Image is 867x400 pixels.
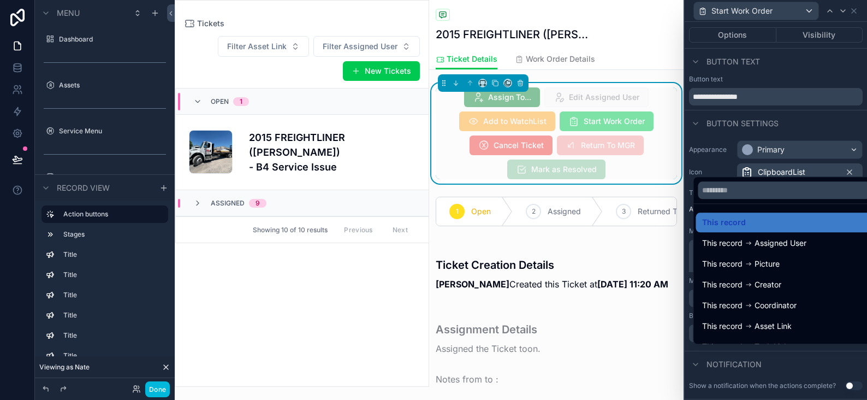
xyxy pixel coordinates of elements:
[702,237,743,250] span: This record
[59,127,162,136] label: Service Menu
[702,257,743,270] span: This record
[755,299,797,312] span: Coordinator
[39,363,90,372] span: Viewing as Nate
[211,97,229,106] span: Open
[35,201,175,361] div: scrollable content
[63,270,159,279] label: Title
[436,27,595,42] h1: 2015 FREIGHTLINER ([PERSON_NAME]) - B4 Service Issue
[702,320,743,333] span: This record
[57,183,110,193] span: Record view
[253,226,328,234] span: Showing 10 of 10 results
[63,250,159,259] label: Title
[184,18,224,29] a: Tickets
[211,199,245,208] span: Assigned
[249,130,415,174] h4: 2015 FREIGHTLINER ([PERSON_NAME]) - B4 Service Issue
[702,299,743,312] span: This record
[755,237,806,250] span: Assigned User
[702,278,743,291] span: This record
[145,381,170,397] button: Done
[755,340,788,354] span: Task Link
[323,41,397,52] span: Filter Assigned User
[63,351,159,360] label: Title
[256,199,260,208] div: 9
[755,278,781,291] span: Creator
[197,18,224,29] span: Tickets
[240,97,242,106] div: 1
[176,115,429,190] a: 2015 FREIGHTLINER ([PERSON_NAME]) - B4 Service Issue
[59,173,162,181] label: Record Database
[63,331,159,340] label: Title
[702,340,743,354] span: This record
[63,291,159,299] label: Title
[59,35,162,44] label: Dashboard
[218,36,309,57] button: Select Button
[755,257,780,270] span: Picture
[702,216,746,229] span: This record
[63,230,159,239] label: Stages
[57,8,80,19] span: Menu
[436,49,497,70] a: Ticket Details
[526,54,595,64] span: Work Order Details
[59,81,162,90] label: Assets
[515,49,595,71] a: Work Order Details
[755,320,792,333] span: Asset Link
[343,61,420,81] button: New Tickets
[313,36,420,57] button: Select Button
[447,54,497,64] span: Ticket Details
[63,210,159,219] label: Action buttons
[63,311,159,320] label: Title
[227,41,287,52] span: Filter Asset Link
